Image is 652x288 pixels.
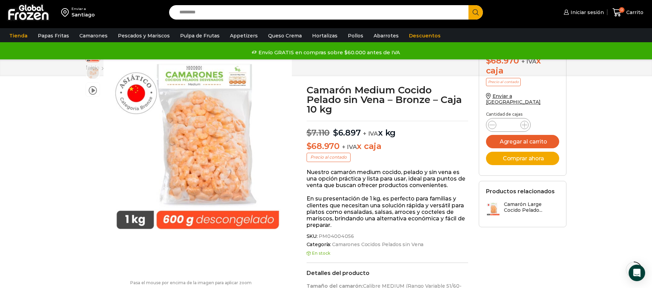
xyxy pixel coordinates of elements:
[61,7,71,18] img: address-field-icon.svg
[71,7,95,11] div: Enviar a
[307,195,468,228] p: En su presentación de 1 kg, es perfecto para familias y clientes que necesitan una solución rápid...
[486,78,521,86] p: Precio al contado
[468,5,483,20] button: Search button
[307,121,468,138] p: x kg
[486,56,519,66] bdi: 68.970
[307,128,312,138] span: $
[71,11,95,18] div: Santiago
[114,29,173,42] a: Pescados y Mariscos
[486,56,491,66] span: $
[370,29,402,42] a: Abarrotes
[486,152,560,165] button: Comprar ahora
[307,85,468,114] h1: Camarón Medium Cocido Pelado sin Vena – Bronze – Caja 10 kg
[307,251,468,256] p: En stock
[486,112,560,117] p: Cantidad de cajas
[344,29,367,42] a: Pollos
[265,29,305,42] a: Queso Crema
[177,29,223,42] a: Pulpa de Frutas
[619,7,625,13] span: 0
[34,29,73,42] a: Papas Fritas
[625,9,643,16] span: Carrito
[406,29,444,42] a: Descuentos
[333,128,338,138] span: $
[226,29,261,42] a: Appetizers
[629,265,645,281] div: Open Intercom Messenger
[307,141,340,151] bdi: 68.970
[504,201,560,213] h3: Camarón Large Cocido Pelado...
[502,120,515,130] input: Product quantity
[331,242,423,247] a: Camarones Cocidos Pelados sin Vena
[611,4,645,21] a: 0 Carrito
[333,128,361,138] bdi: 6.897
[486,135,560,148] button: Agregar al carrito
[86,280,296,285] p: Pasa el mouse por encima de la imagen para aplicar zoom
[569,9,604,16] span: Iniciar sesión
[486,188,555,195] h2: Productos relacionados
[521,58,537,65] span: + IVA
[307,233,468,239] span: SKU:
[307,270,468,276] h2: Detalles del producto
[562,5,604,19] a: Iniciar sesión
[342,143,357,150] span: + IVA
[486,201,560,216] a: Camarón Large Cocido Pelado...
[486,93,541,105] a: Enviar a [GEOGRAPHIC_DATA]
[103,49,292,237] img: Camarón Medium Cocido Pelado sin Vena
[307,141,312,151] span: $
[486,56,560,76] div: x caja
[103,49,292,237] div: 1 / 3
[86,66,100,80] span: camaron medium bronze
[309,29,341,42] a: Hortalizas
[6,29,31,42] a: Tienda
[363,130,378,137] span: + IVA
[307,169,468,189] p: Nuestro camarón medium cocido, pelado y sin vena es una opción práctica y lista para usar, ideal ...
[307,128,330,138] bdi: 7.110
[76,29,111,42] a: Camarones
[318,233,354,239] span: PM04004056
[307,242,468,247] span: Categoría:
[307,153,351,162] p: Precio al contado
[307,141,468,151] p: x caja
